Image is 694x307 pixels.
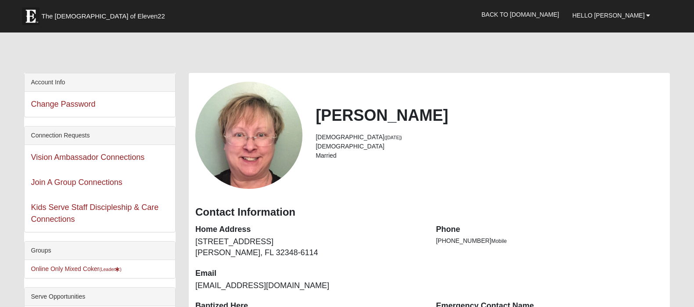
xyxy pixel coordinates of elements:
dt: Phone [436,224,663,235]
li: Married [316,151,663,160]
h3: Contact Information [195,206,663,219]
a: Join A Group Connections [31,178,122,187]
div: Connection Requests [25,126,175,145]
dt: Email [195,268,423,279]
small: (Leader ) [99,267,122,272]
div: Account Info [25,73,175,92]
li: [PHONE_NUMBER] [436,236,663,246]
a: Vision Ambassador Connections [31,153,145,162]
span: Hello [PERSON_NAME] [572,12,645,19]
span: Mobile [491,238,507,244]
span: The [DEMOGRAPHIC_DATA] of Eleven22 [42,12,165,21]
a: Online Only Mixed Coker(Leader) [31,265,122,272]
div: Serve Opportunities [25,288,175,306]
h2: [PERSON_NAME] [316,106,663,125]
a: Change Password [31,100,96,108]
a: Back to [DOMAIN_NAME] [475,4,566,25]
img: Eleven22 logo [22,7,40,25]
small: ([DATE]) [385,135,402,140]
li: [DEMOGRAPHIC_DATA] [316,142,663,151]
a: Kids Serve Staff Discipleship & Care Connections [31,203,159,224]
div: Groups [25,242,175,260]
li: [DEMOGRAPHIC_DATA] [316,133,663,142]
dd: [EMAIL_ADDRESS][DOMAIN_NAME] [195,280,423,292]
a: The [DEMOGRAPHIC_DATA] of Eleven22 [18,3,193,25]
a: View Fullsize Photo [195,82,302,189]
a: Hello [PERSON_NAME] [566,4,657,26]
dt: Home Address [195,224,423,235]
dd: [STREET_ADDRESS] [PERSON_NAME], FL 32348-6114 [195,236,423,259]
